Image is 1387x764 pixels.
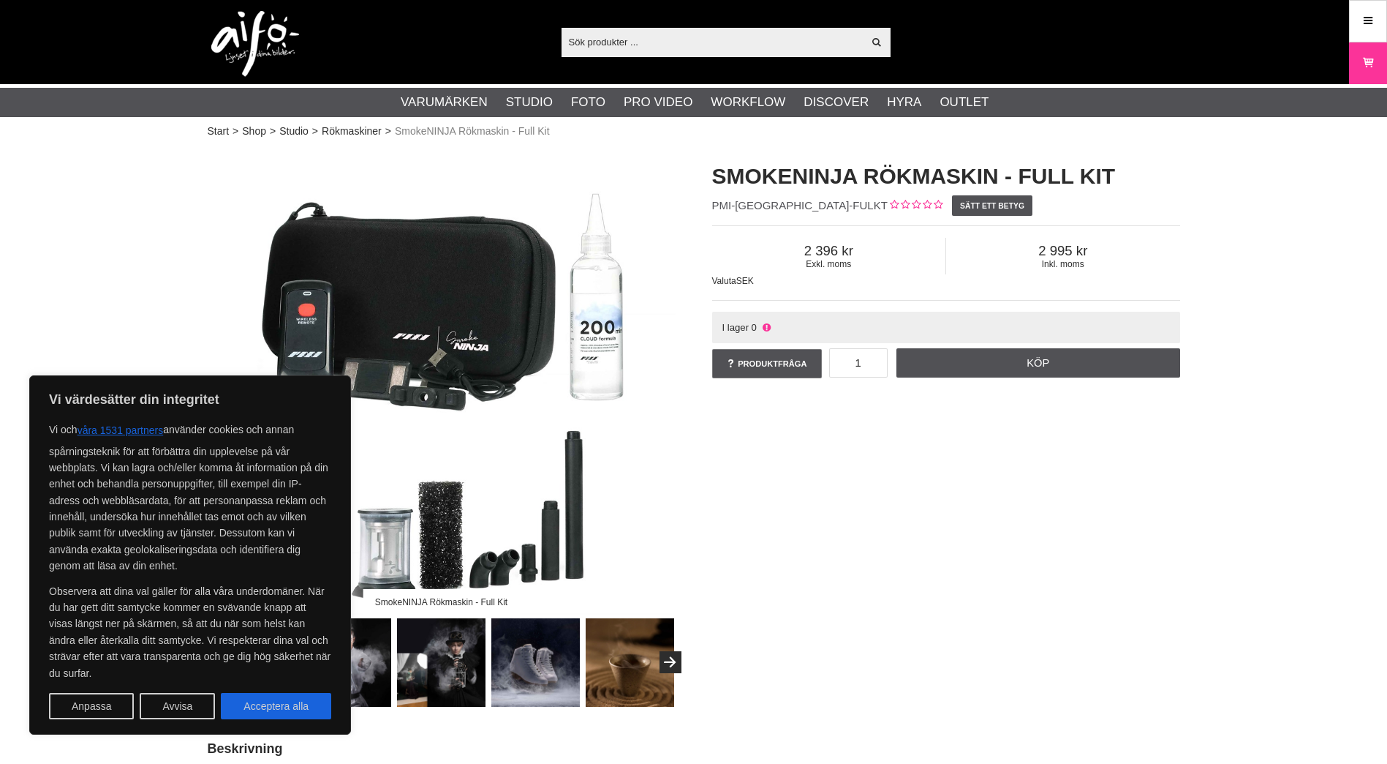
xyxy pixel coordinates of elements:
a: Studio [279,124,309,139]
h2: Beskrivning [208,740,1180,758]
button: våra 1531 partners [78,417,164,443]
span: I lager [722,322,749,333]
button: Acceptera alla [221,693,331,719]
img: Addera rökeffekt för att illustrerar hetta [586,618,674,707]
p: Vi och använder cookies och annan spårningsteknik för att förbättra din upplevelse på vår webbpla... [49,417,331,574]
div: Vi värdesätter din integritet [29,375,351,735]
span: Exkl. moms [712,259,946,269]
a: Workflow [711,93,785,112]
a: Discover [804,93,869,112]
a: Outlet [940,93,989,112]
input: Sök produkter ... [562,31,863,53]
a: Rökmaskiner [322,124,382,139]
span: 2 396 [712,243,946,259]
div: SmokeNINJA Rökmaskin - Full Kit [363,589,520,615]
span: 2 995 [946,243,1180,259]
a: Studio [506,93,553,112]
span: Valuta [712,276,736,286]
h1: SmokeNINJA Rökmaskin - Full Kit [712,161,1180,192]
img: Förstärk bildintrycket med rökmaskin [491,618,580,707]
i: Ej i lager [760,322,772,333]
img: SmokeNINJA Rökmaskin - Full Kit [208,146,676,615]
span: SEK [736,276,754,286]
p: Vi värdesätter din integritet [49,391,331,408]
button: Next [660,651,681,673]
span: PMI-[GEOGRAPHIC_DATA]-FULKT [712,199,888,211]
a: Hyra [887,93,921,112]
a: Foto [571,93,605,112]
span: > [270,124,276,139]
a: Sätt ett betyg [952,195,1033,216]
img: Rökmaskin enkel att använda, precis applicering [397,618,485,707]
p: Observera att dina val gäller för alla våra underdomäner. När du har gett ditt samtycke kommer en... [49,583,331,681]
a: Produktfråga [712,349,822,378]
a: Köp [896,348,1180,378]
span: SmokeNINJA Rökmaskin - Full Kit [395,124,550,139]
a: Shop [242,124,266,139]
button: Anpassa [49,693,134,719]
a: Start [208,124,230,139]
img: logo.png [211,11,299,77]
a: Pro Video [624,93,692,112]
span: > [385,124,391,139]
span: 0 [752,322,757,333]
button: Avvisa [140,693,215,719]
span: > [233,124,238,139]
a: Varumärken [401,93,488,112]
span: > [312,124,318,139]
div: Kundbetyg: 0 [888,198,942,214]
span: Inkl. moms [946,259,1180,269]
